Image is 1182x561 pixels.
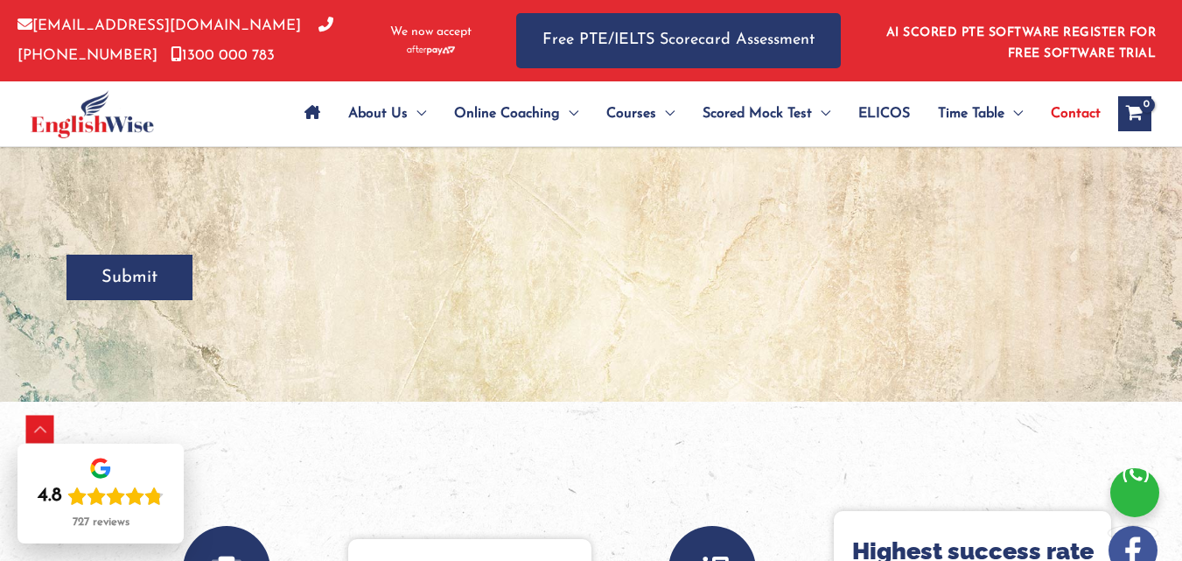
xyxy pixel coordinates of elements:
[171,48,275,63] a: 1300 000 783
[408,83,426,144] span: Menu Toggle
[689,83,844,144] a: Scored Mock TestMenu Toggle
[407,46,455,55] img: Afterpay-Logo
[66,155,332,223] iframe: reCAPTCHA
[858,83,910,144] span: ELICOS
[656,83,675,144] span: Menu Toggle
[73,515,129,529] div: 727 reviews
[390,24,472,41] span: We now accept
[606,83,656,144] span: Courses
[440,83,592,144] a: Online CoachingMenu Toggle
[334,83,440,144] a: About UsMenu Toggle
[17,18,333,62] a: [PHONE_NUMBER]
[516,13,841,68] a: Free PTE/IELTS Scorecard Assessment
[290,83,1101,144] nav: Site Navigation: Main Menu
[1037,83,1101,144] a: Contact
[17,18,301,33] a: [EMAIL_ADDRESS][DOMAIN_NAME]
[844,83,924,144] a: ELICOS
[38,484,164,508] div: Rating: 4.8 out of 5
[592,83,689,144] a: CoursesMenu Toggle
[348,83,408,144] span: About Us
[66,255,192,300] input: Submit
[560,83,578,144] span: Menu Toggle
[1118,96,1151,131] a: View Shopping Cart, empty
[31,90,154,138] img: cropped-ew-logo
[886,26,1157,60] a: AI SCORED PTE SOFTWARE REGISTER FOR FREE SOFTWARE TRIAL
[1004,83,1023,144] span: Menu Toggle
[38,484,62,508] div: 4.8
[876,12,1165,69] aside: Header Widget 1
[703,83,812,144] span: Scored Mock Test
[924,83,1037,144] a: Time TableMenu Toggle
[1051,83,1101,144] span: Contact
[938,83,1004,144] span: Time Table
[812,83,830,144] span: Menu Toggle
[454,83,560,144] span: Online Coaching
